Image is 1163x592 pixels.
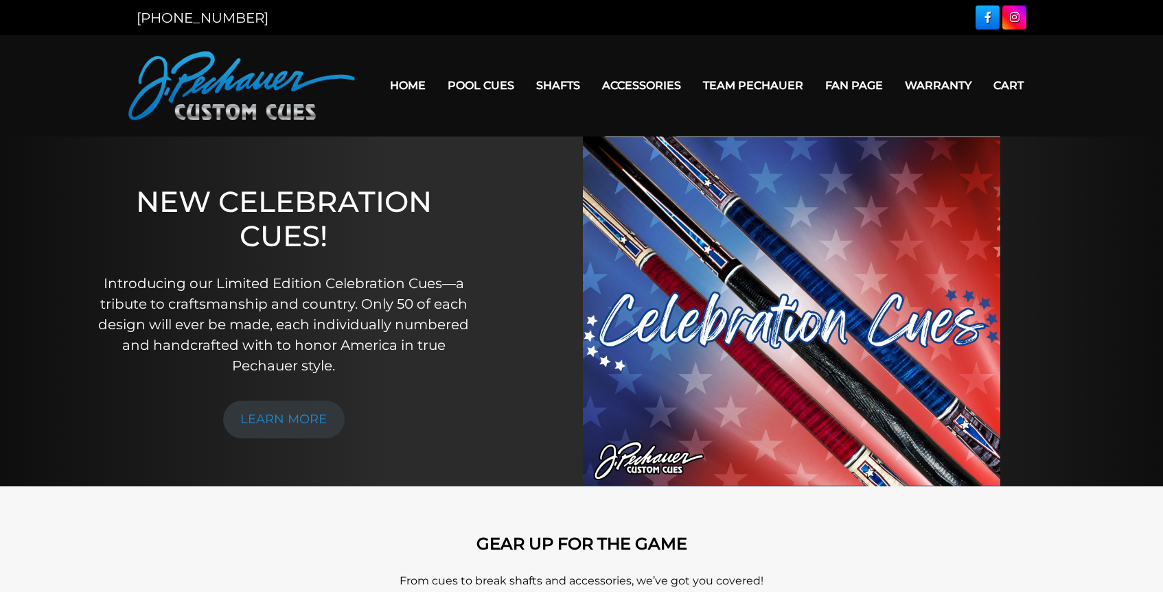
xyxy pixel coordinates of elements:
p: From cues to break shafts and accessories, we’ve got you covered! [190,573,973,589]
strong: GEAR UP FOR THE GAME [476,534,687,554]
a: Cart [982,68,1035,103]
a: Shafts [525,68,591,103]
a: Fan Page [814,68,894,103]
a: Warranty [894,68,982,103]
a: [PHONE_NUMBER] [137,10,268,26]
p: Introducing our Limited Edition Celebration Cues—a tribute to craftsmanship and country. Only 50 ... [94,273,474,376]
a: LEARN MORE [223,401,345,438]
img: Pechauer Custom Cues [128,51,355,120]
a: Home [379,68,437,103]
h1: NEW CELEBRATION CUES! [94,185,474,254]
a: Pool Cues [437,68,525,103]
a: Team Pechauer [692,68,814,103]
a: Accessories [591,68,692,103]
